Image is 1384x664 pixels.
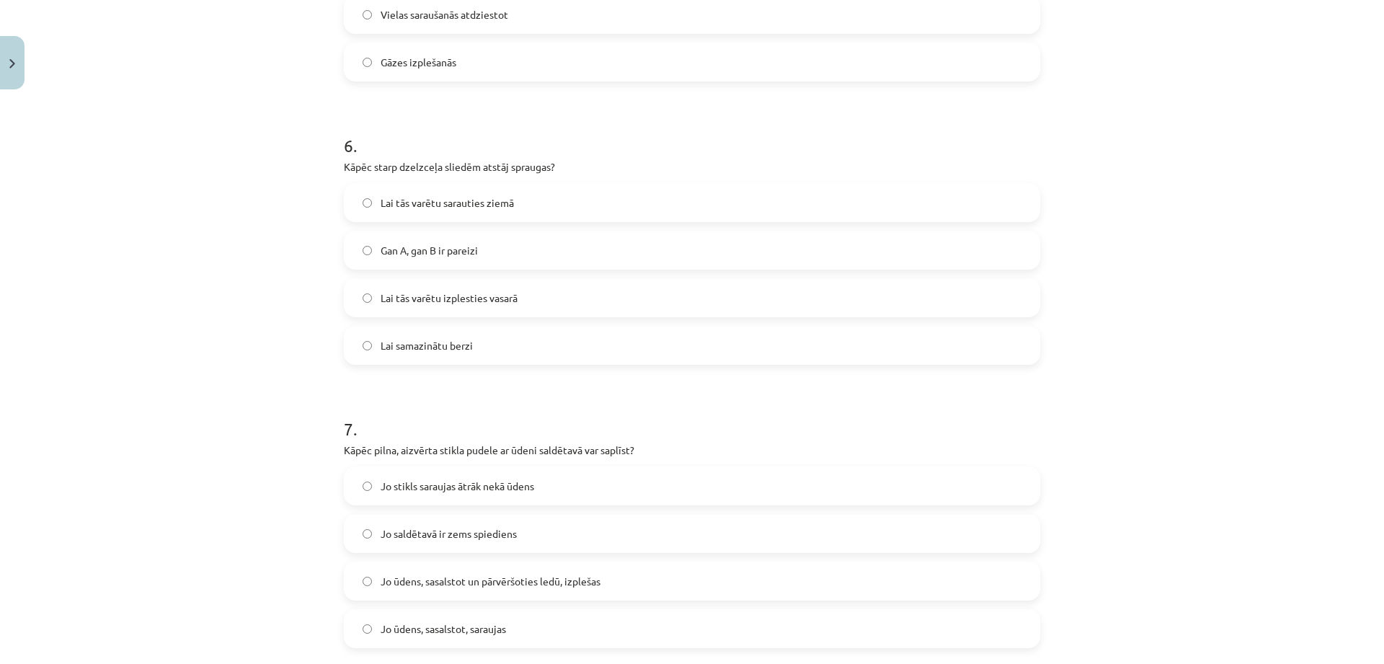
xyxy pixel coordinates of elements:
input: Vielas saraušanās atdziestot [363,10,372,19]
input: Jo saldētavā ir zems spiediens [363,529,372,539]
input: Jo ūdens, sasalstot, saraujas [363,624,372,634]
input: Jo stikls saraujas ātrāk nekā ūdens [363,482,372,491]
span: Lai tās varētu sarauties ziemā [381,195,514,211]
input: Lai tās varētu sarauties ziemā [363,198,372,208]
p: Kāpēc starp dzelzceļa sliedēm atstāj spraugas? [344,159,1040,174]
input: Gan A, gan B ir pareizi [363,246,372,255]
input: Gāzes izplešanās [363,58,372,67]
h1: 7 . [344,394,1040,438]
span: Lai samazinātu berzi [381,338,473,353]
span: Gan A, gan B ir pareizi [381,243,478,258]
img: icon-close-lesson-0947bae3869378f0d4975bcd49f059093ad1ed9edebbc8119c70593378902aed.svg [9,59,15,68]
input: Jo ūdens, sasalstot un pārvēršoties ledū, izplešas [363,577,372,586]
span: Lai tās varētu izplesties vasarā [381,291,518,306]
span: Jo ūdens, sasalstot, saraujas [381,621,506,637]
span: Jo ūdens, sasalstot un pārvēršoties ledū, izplešas [381,574,600,589]
span: Vielas saraušanās atdziestot [381,7,508,22]
span: Jo stikls saraujas ātrāk nekā ūdens [381,479,534,494]
input: Lai tās varētu izplesties vasarā [363,293,372,303]
input: Lai samazinātu berzi [363,341,372,350]
h1: 6 . [344,110,1040,155]
span: Gāzes izplešanās [381,55,456,70]
p: Kāpēc pilna, aizvērta stikla pudele ar ūdeni saldētavā var saplīst? [344,443,1040,458]
span: Jo saldētavā ir zems spiediens [381,526,517,541]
